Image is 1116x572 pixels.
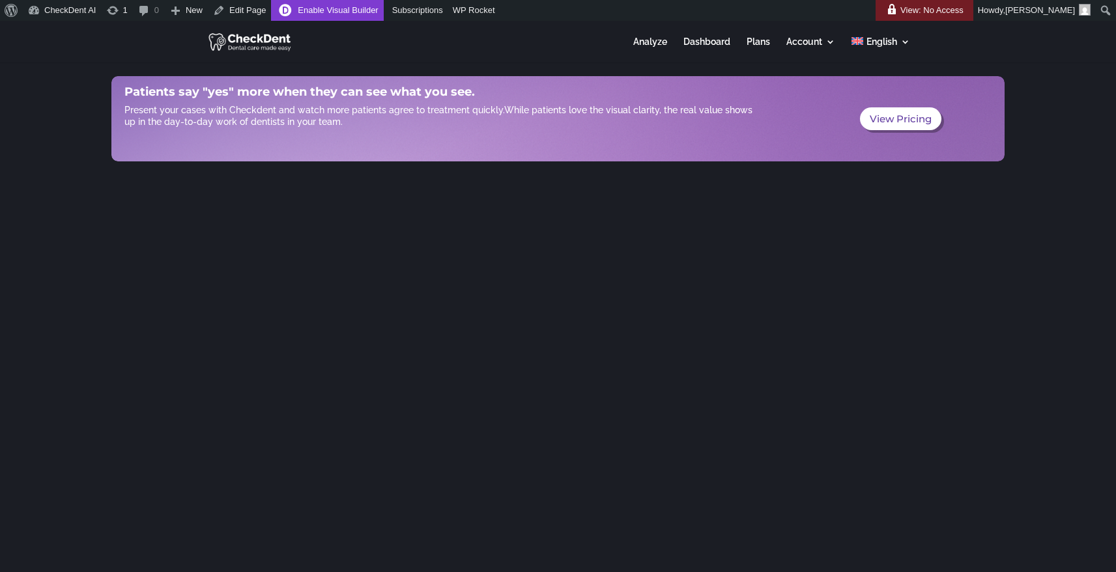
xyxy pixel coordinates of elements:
[124,104,763,128] p: Present your cases with Checkdent and watch more patients agree to treatment quickly.
[786,37,835,62] a: Account
[683,37,730,62] a: Dashboard
[208,31,293,52] img: CheckDent AI
[1005,5,1075,15] span: [PERSON_NAME]
[747,37,770,62] a: Plans
[866,36,897,47] span: English
[851,37,909,62] a: English
[124,86,763,104] h1: Patients say "yes" more when they can see what you see.
[1079,4,1091,16] img: Arnav Saha
[860,107,941,130] a: View Pricing
[633,37,667,62] a: Analyze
